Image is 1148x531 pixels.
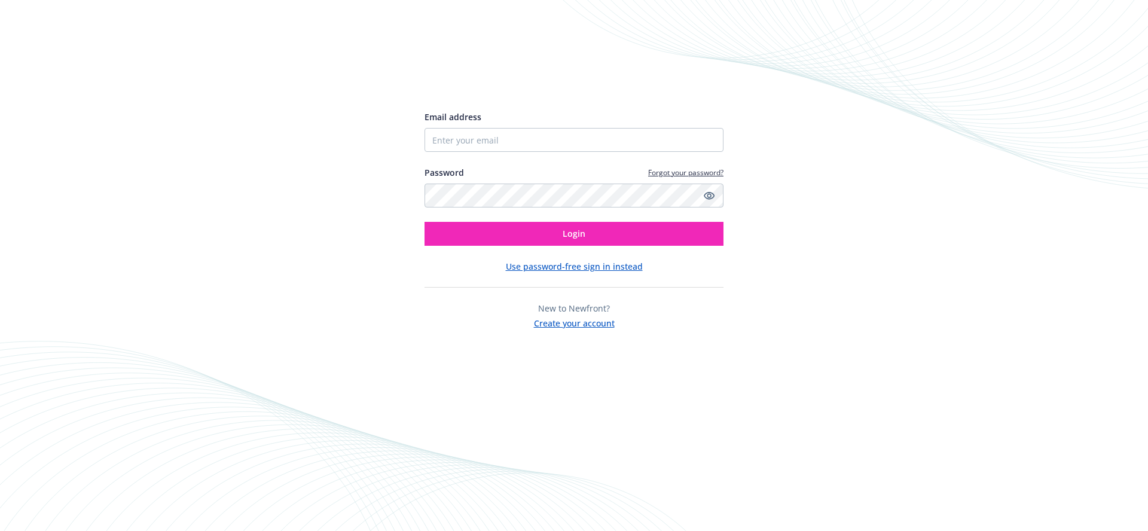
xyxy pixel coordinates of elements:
[534,315,615,329] button: Create your account
[702,188,716,203] a: Show password
[425,111,481,123] span: Email address
[648,167,723,178] a: Forgot your password?
[425,222,723,246] button: Login
[538,303,610,314] span: New to Newfront?
[425,68,538,89] img: Newfront logo
[425,166,464,179] label: Password
[563,228,585,239] span: Login
[425,184,723,207] input: Enter your password
[506,260,643,273] button: Use password-free sign in instead
[425,128,723,152] input: Enter your email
